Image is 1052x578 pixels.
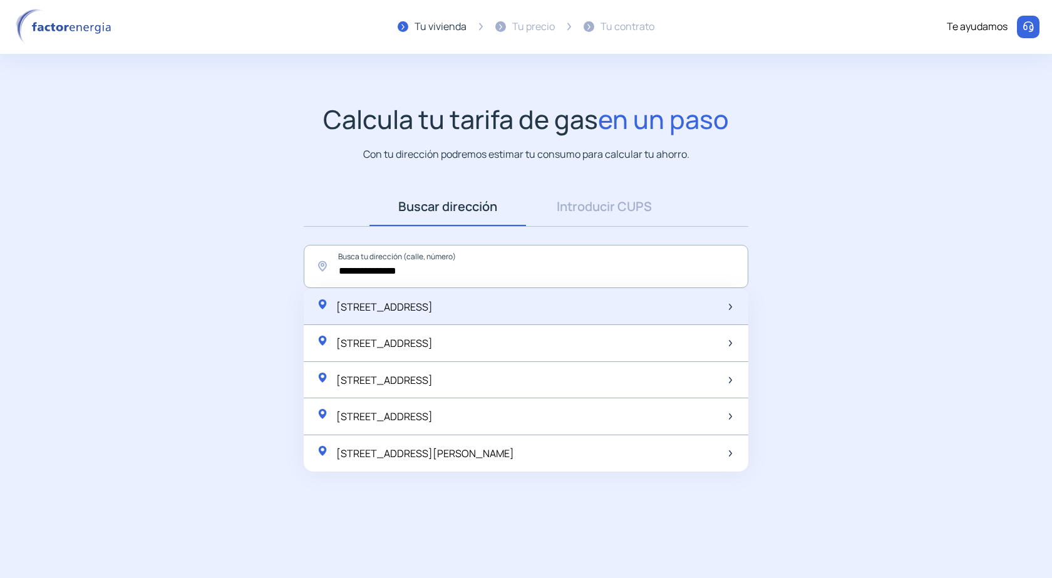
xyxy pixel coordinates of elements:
[316,445,329,457] img: location-pin-green.svg
[947,19,1008,35] div: Te ayudamos
[336,336,433,350] span: [STREET_ADDRESS]
[598,101,729,137] span: en un paso
[729,340,732,346] img: arrow-next-item.svg
[512,19,555,35] div: Tu precio
[601,19,654,35] div: Tu contrato
[316,371,329,384] img: location-pin-green.svg
[729,413,732,420] img: arrow-next-item.svg
[363,147,689,162] p: Con tu dirección podremos estimar tu consumo para calcular tu ahorro.
[729,377,732,383] img: arrow-next-item.svg
[729,304,732,310] img: arrow-next-item.svg
[415,19,467,35] div: Tu vivienda
[1022,21,1034,33] img: llamar
[13,9,119,45] img: logo factor
[336,446,514,460] span: [STREET_ADDRESS][PERSON_NAME]
[316,408,329,420] img: location-pin-green.svg
[336,300,433,314] span: [STREET_ADDRESS]
[336,410,433,423] span: [STREET_ADDRESS]
[336,373,433,387] span: [STREET_ADDRESS]
[323,104,729,135] h1: Calcula tu tarifa de gas
[526,187,683,226] a: Introducir CUPS
[316,298,329,311] img: location-pin-green.svg
[316,334,329,347] img: location-pin-green.svg
[369,187,526,226] a: Buscar dirección
[729,450,732,457] img: arrow-next-item.svg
